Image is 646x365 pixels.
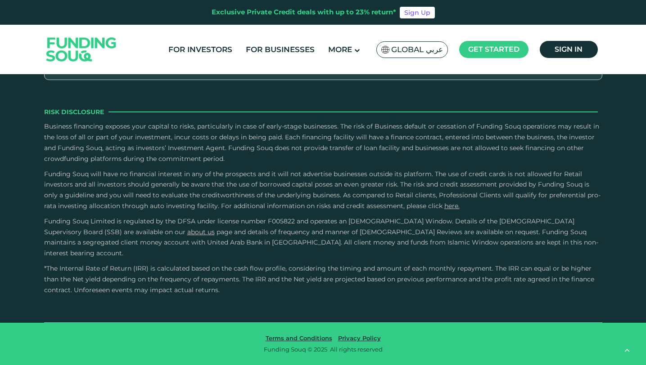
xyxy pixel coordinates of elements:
[37,27,126,72] img: Logo
[44,217,574,236] span: Funding Souq Limited is regulated by the DFSA under license number F005822 and operates an [DEMOG...
[336,334,383,342] a: Privacy Policy
[217,228,232,236] span: page
[330,346,383,353] span: All rights reserved
[44,170,601,210] span: Funding Souq will have no financial interest in any of the prospects and it will not advertise bu...
[328,45,352,54] span: More
[187,228,215,236] a: About Us
[264,346,312,353] span: Funding Souq ©
[555,45,583,53] span: Sign in
[468,45,520,53] span: Get started
[381,46,389,53] img: SA Flag
[44,263,602,295] p: *The Internal Rate of Return (IRR) is calculated based on the cash flow profile, considering the ...
[540,41,598,58] a: Sign in
[391,45,443,55] span: Global عربي
[166,42,235,57] a: For Investors
[263,334,334,342] a: Terms and Conditions
[244,42,317,57] a: For Businesses
[44,228,598,258] span: and details of frequency and manner of [DEMOGRAPHIC_DATA] Reviews are available on request. Fundi...
[400,7,435,18] a: Sign Up
[444,202,460,210] a: here.
[617,340,637,361] button: back
[212,7,396,18] div: Exclusive Private Credit deals with up to 23% return*
[44,107,104,117] span: Risk Disclosure
[44,121,602,164] p: Business financing exposes your capital to risks, particularly in case of early-stage businesses....
[314,346,327,353] span: 2025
